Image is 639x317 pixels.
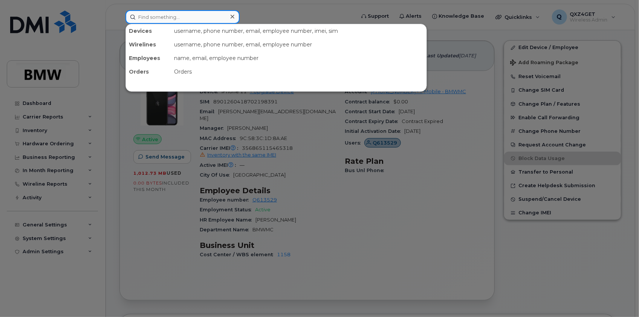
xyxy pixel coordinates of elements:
[171,24,427,38] div: username, phone number, email, employee number, imei, sim
[126,51,171,65] div: Employees
[606,284,633,311] iframe: Messenger Launcher
[126,65,171,78] div: Orders
[125,10,240,24] input: Find something...
[126,24,171,38] div: Devices
[171,51,427,65] div: name, email, employee number
[126,38,171,51] div: Wirelines
[171,65,427,78] div: Orders
[171,38,427,51] div: username, phone number, email, employee number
